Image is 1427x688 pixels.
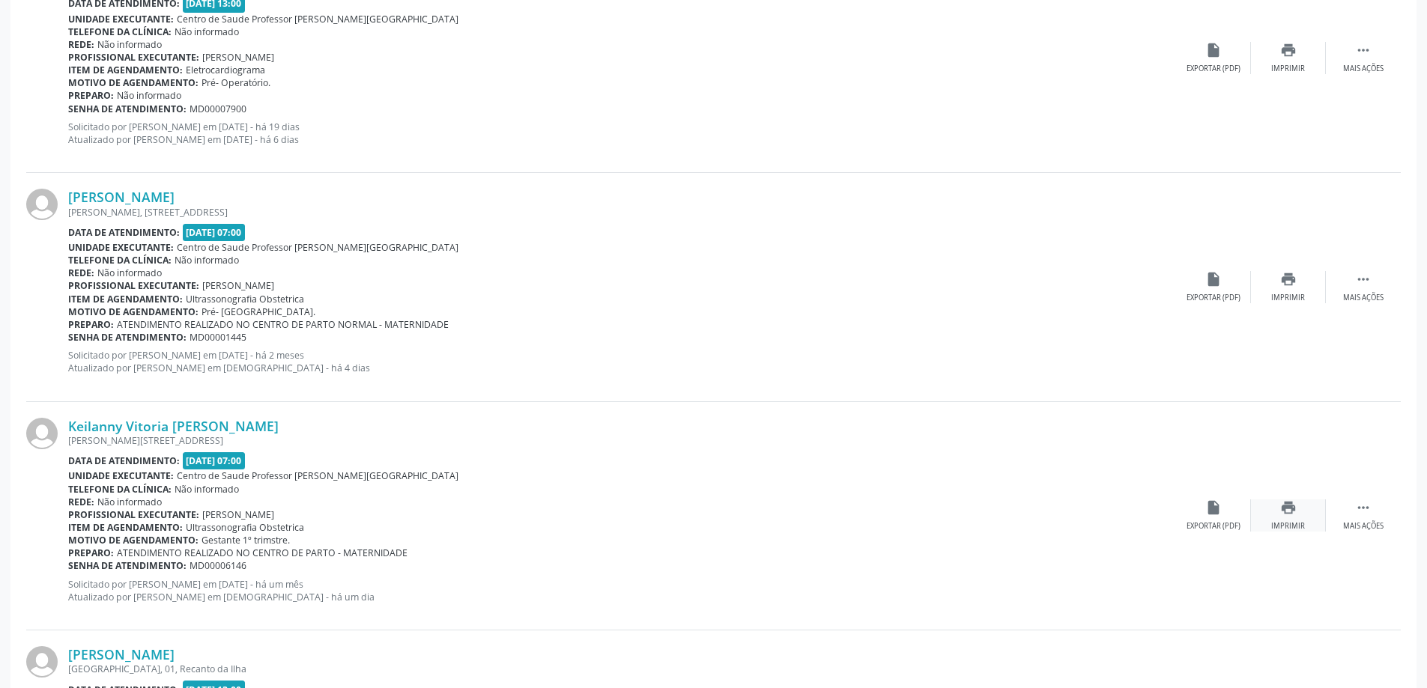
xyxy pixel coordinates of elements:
[68,76,199,89] b: Motivo de agendamento:
[1205,42,1222,58] i: insert_drive_file
[68,293,183,305] b: Item de agendamento:
[177,241,458,254] span: Centro de Saude Professor [PERSON_NAME][GEOGRAPHIC_DATA]
[202,51,274,64] span: [PERSON_NAME]
[117,547,408,559] span: ATENDIMENTO REALIZADO NO CENTRO DE PARTO - MATERNIDADE
[26,646,58,678] img: img
[68,418,279,434] a: Keilanny Vitoria [PERSON_NAME]
[68,646,175,663] a: [PERSON_NAME]
[68,559,187,572] b: Senha de atendimento:
[68,578,1176,603] p: Solicitado por [PERSON_NAME] em [DATE] - há um mês Atualizado por [PERSON_NAME] em [DEMOGRAPHIC_D...
[1355,42,1372,58] i: 
[68,331,187,344] b: Senha de atendimento:
[190,331,246,344] span: MD00001445
[68,267,94,279] b: Rede:
[190,559,246,572] span: MD00006146
[68,469,174,482] b: Unidade executante:
[175,25,239,38] span: Não informado
[68,51,199,64] b: Profissional executante:
[183,224,246,241] span: [DATE] 07:00
[97,38,162,51] span: Não informado
[1271,293,1305,303] div: Imprimir
[1205,271,1222,287] i: insert_drive_file
[68,349,1176,374] p: Solicitado por [PERSON_NAME] em [DATE] - há 2 meses Atualizado por [PERSON_NAME] em [DEMOGRAPHIC_...
[97,267,162,279] span: Não informado
[1355,271,1372,287] i: 
[68,189,175,205] a: [PERSON_NAME]
[175,254,239,267] span: Não informado
[26,418,58,449] img: img
[68,508,199,521] b: Profissional executante:
[1355,499,1372,516] i: 
[68,305,199,318] b: Motivo de agendamento:
[1343,293,1384,303] div: Mais ações
[117,89,181,102] span: Não informado
[1187,64,1240,74] div: Exportar (PDF)
[68,206,1176,219] div: [PERSON_NAME], [STREET_ADDRESS]
[68,547,114,559] b: Preparo:
[186,64,265,76] span: Eletrocardiograma
[183,452,246,469] span: [DATE] 07:00
[68,241,174,254] b: Unidade executante:
[68,318,114,331] b: Preparo:
[1271,64,1305,74] div: Imprimir
[68,496,94,508] b: Rede:
[190,103,246,115] span: MD00007900
[68,663,1176,675] div: [GEOGRAPHIC_DATA], 01, Recanto da Ilha
[68,279,199,292] b: Profissional executante:
[1343,521,1384,532] div: Mais ações
[177,13,458,25] span: Centro de Saude Professor [PERSON_NAME][GEOGRAPHIC_DATA]
[1343,64,1384,74] div: Mais ações
[68,434,1176,447] div: [PERSON_NAME][STREET_ADDRESS]
[68,226,180,239] b: Data de atendimento:
[68,38,94,51] b: Rede:
[68,483,172,496] b: Telefone da clínica:
[1280,271,1297,287] i: print
[68,25,172,38] b: Telefone da clínica:
[202,508,274,521] span: [PERSON_NAME]
[68,121,1176,146] p: Solicitado por [PERSON_NAME] em [DATE] - há 19 dias Atualizado por [PERSON_NAME] em [DATE] - há 6...
[1280,42,1297,58] i: print
[175,483,239,496] span: Não informado
[117,318,449,331] span: ATENDIMENTO REALIZADO NO CENTRO DE PARTO NORMAL - MATERNIDADE
[1271,521,1305,532] div: Imprimir
[68,13,174,25] b: Unidade executante:
[68,254,172,267] b: Telefone da clínica:
[202,279,274,292] span: [PERSON_NAME]
[68,103,187,115] b: Senha de atendimento:
[26,189,58,220] img: img
[1205,499,1222,516] i: insert_drive_file
[68,64,183,76] b: Item de agendamento:
[202,534,290,547] span: Gestante 1º trimstre.
[202,305,315,318] span: Pré- [GEOGRAPHIC_DATA].
[202,76,270,89] span: Pré- Operatório.
[1280,499,1297,516] i: print
[97,496,162,508] span: Não informado
[177,469,458,482] span: Centro de Saude Professor [PERSON_NAME][GEOGRAPHIC_DATA]
[68,534,199,547] b: Motivo de agendamento:
[1187,521,1240,532] div: Exportar (PDF)
[68,89,114,102] b: Preparo:
[186,521,304,534] span: Ultrassonografia Obstetrica
[68,521,183,534] b: Item de agendamento:
[186,293,304,305] span: Ultrassonografia Obstetrica
[1187,293,1240,303] div: Exportar (PDF)
[68,454,180,467] b: Data de atendimento:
